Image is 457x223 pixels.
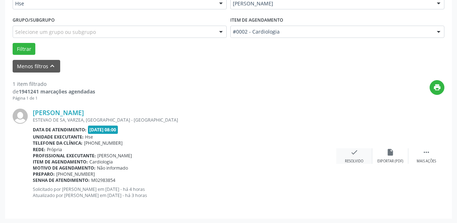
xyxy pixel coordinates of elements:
[13,60,60,73] button: Menos filtroskeyboard_arrow_up
[97,165,128,171] span: Não informado
[48,62,56,70] i: keyboard_arrow_up
[345,159,363,164] div: Resolvido
[33,171,55,177] b: Preparo:
[433,83,441,91] i: print
[19,88,95,95] strong: 1941241 marcações agendadas
[13,43,35,55] button: Filtrar
[33,147,45,153] b: Rede:
[13,88,95,95] div: de
[56,171,95,177] span: [PHONE_NUMBER]
[230,14,283,26] label: Item de agendamento
[430,80,444,95] button: print
[84,140,123,146] span: [PHONE_NUMBER]
[33,134,84,140] b: Unidade executante:
[15,28,96,36] span: Selecione um grupo ou subgrupo
[233,28,430,35] span: #0002 - Cardiologia
[13,95,95,101] div: Página 1 de 1
[386,148,394,156] i: insert_drive_file
[33,109,84,117] a: [PERSON_NAME]
[33,177,90,183] b: Senha de atendimento:
[85,134,93,140] span: Hse
[97,153,132,159] span: [PERSON_NAME]
[33,159,88,165] b: Item de agendamento:
[13,14,55,26] label: Grupo/Subgrupo
[33,117,336,123] div: ESTEVAO DE SA, VARZEA, [GEOGRAPHIC_DATA] - [GEOGRAPHIC_DATA]
[33,186,336,198] p: Solicitado por [PERSON_NAME] em [DATE] - há 4 horas Atualizado por [PERSON_NAME] em [DATE] - há 3...
[33,140,83,146] b: Telefone da clínica:
[91,177,115,183] span: M02983854
[88,126,118,134] span: [DATE] 08:00
[422,148,430,156] i: 
[33,127,86,133] b: Data de atendimento:
[13,80,95,88] div: 1 item filtrado
[417,159,436,164] div: Mais ações
[47,147,62,153] span: Própria
[13,109,28,124] img: img
[33,165,96,171] b: Motivo de agendamento:
[89,159,113,165] span: Cardiologia
[350,148,358,156] i: check
[377,159,403,164] div: Exportar (PDF)
[33,153,96,159] b: Profissional executante:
